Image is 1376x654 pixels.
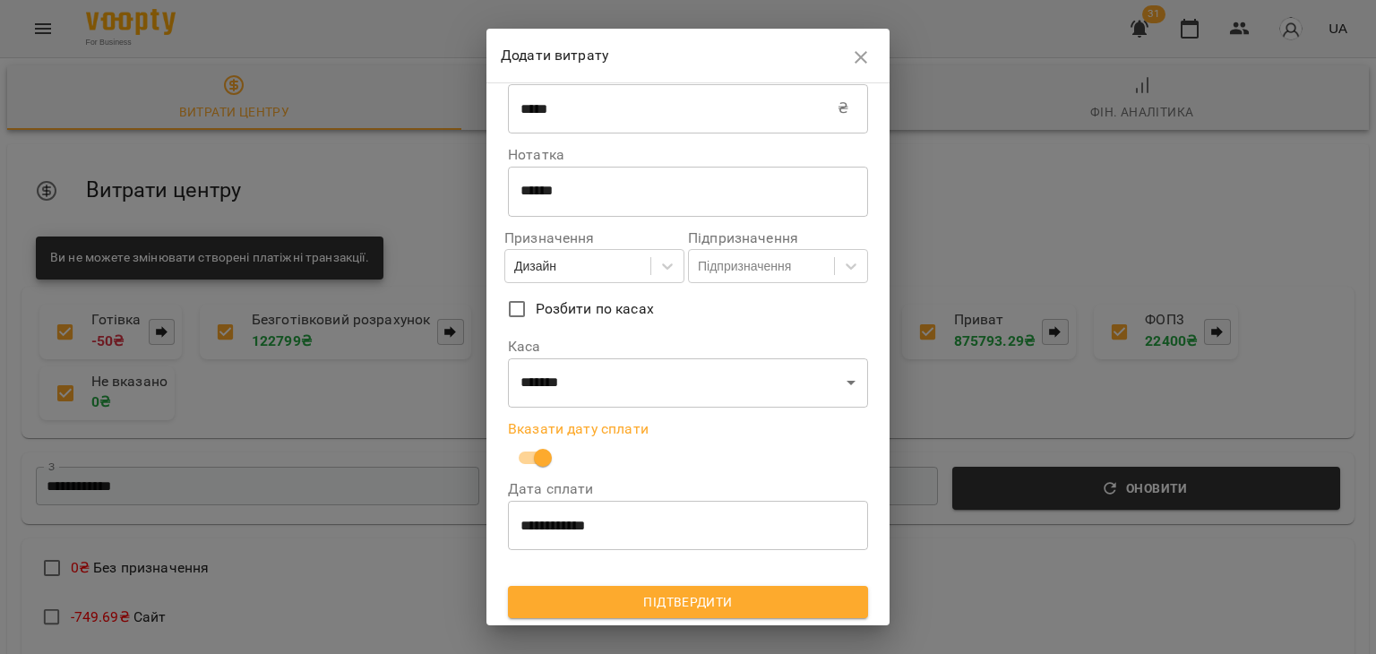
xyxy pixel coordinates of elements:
label: Призначення [504,231,684,245]
span: Розбити по касах [536,298,654,320]
div: Підпризначення [698,257,791,275]
label: Вказати дату сплати [508,422,868,436]
label: Дата сплати [508,482,868,496]
p: ₴ [838,98,848,119]
label: Нотатка [508,148,868,162]
button: Підтвердити [508,586,868,618]
h6: Додати витрату [501,43,844,68]
div: Дизайн [514,257,556,275]
label: Каса [508,340,868,354]
span: Підтвердити [522,591,854,613]
label: Підпризначення [688,231,868,245]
